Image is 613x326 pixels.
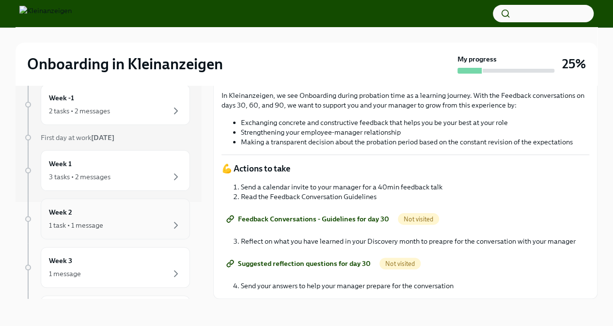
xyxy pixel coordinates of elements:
h6: Week 1 [49,158,72,169]
a: Week 13 tasks • 2 messages [23,150,190,191]
li: Exchanging concrete and constructive feedback that helps you be your best at your role [241,118,589,127]
h6: Week -1 [49,93,74,103]
h2: Onboarding in Kleinanzeigen [27,54,223,74]
span: Suggested reflection questions for day 30 [228,259,371,268]
h3: 25% [562,55,586,73]
div: 3 tasks • 2 messages [49,172,110,182]
li: Send your answers to help your manager prepare for the conversation [241,281,589,291]
a: Suggested reflection questions for day 30 [221,254,377,273]
li: Reflect on what you have learned in your Discovery month to preapre for the conversation with you... [241,236,589,246]
a: Week 31 message [23,247,190,288]
p: In Kleinanzeigen, we see Onboarding during probation time as a learning journey. With the Feedbac... [221,91,589,110]
span: Not visited [379,260,421,267]
span: Feedback Conversations - Guidelines for day 30 [228,214,389,224]
div: 1 message [49,269,81,279]
img: Kleinanzeigen [19,6,72,21]
span: Not visited [398,216,439,223]
h6: Week 3 [49,255,72,266]
a: First day at work[DATE] [23,133,190,142]
li: Send a calendar invite to your manager for a 40min feedback talk [241,182,589,192]
h6: Week 2 [49,207,72,217]
div: 2 tasks • 2 messages [49,106,110,116]
li: Making a transparent decision about the probation period based on the constant revision of the ex... [241,137,589,147]
span: First day at work [41,133,114,142]
div: 1 task • 1 message [49,220,103,230]
a: Week -12 tasks • 2 messages [23,84,190,125]
a: Feedback Conversations - Guidelines for day 30 [221,209,396,229]
li: Read the Feedback Conversation Guidelines [241,192,589,202]
strong: [DATE] [91,133,114,142]
a: Week 21 task • 1 message [23,199,190,239]
strong: My progress [457,54,497,64]
p: 💪 Actions to take [221,163,589,174]
li: Strengthening your employee-manager relationship [241,127,589,137]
